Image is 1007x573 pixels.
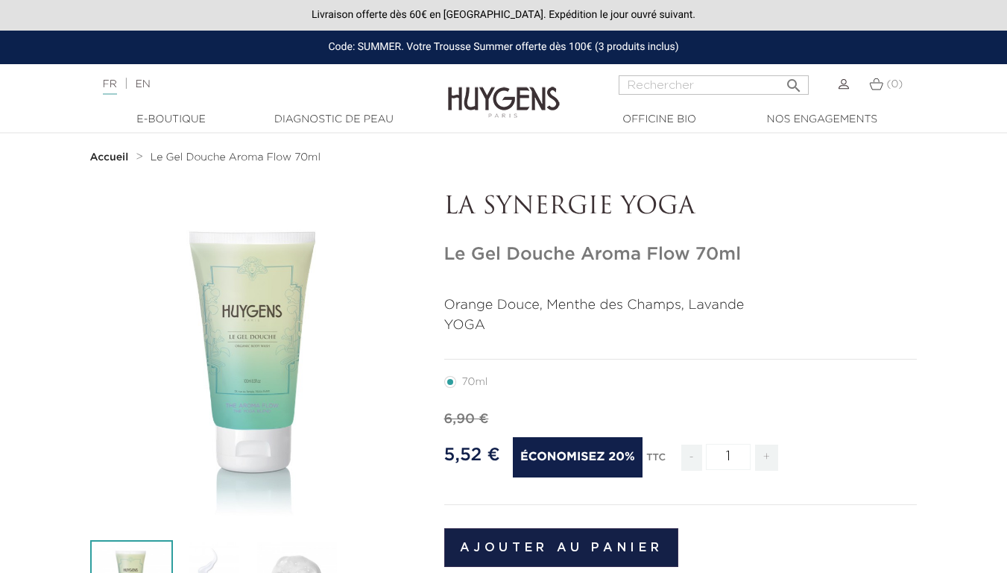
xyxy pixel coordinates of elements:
input: Rechercher [619,75,809,95]
span: 6,90 € [444,413,489,426]
a: Officine Bio [585,112,734,128]
div: TTC [646,442,666,482]
p: Orange Douce, Menthe des Champs, Lavande [444,295,918,316]
input: Quantité [706,444,751,470]
span: + [755,445,779,471]
button: Ajouter au panier [444,528,679,567]
img: Huygens [448,63,560,120]
h1: Le Gel Douche Aroma Flow 70ml [444,244,918,266]
strong: Accueil [90,152,129,163]
span: Économisez 20% [513,437,643,477]
a: Nos engagements [748,112,897,128]
span: (0) [886,79,903,90]
i:  [785,72,803,90]
a: FR [103,79,117,95]
div: | [95,75,408,93]
a: Le Gel Douche Aroma Flow 70ml [151,151,321,163]
p: YOGA [444,316,918,336]
a: Accueil [90,151,132,163]
p: LA SYNERGIE YOGA [444,193,918,222]
a: Diagnostic de peau [259,112,408,128]
span: 5,52 € [444,446,500,464]
a: E-Boutique [97,112,246,128]
span: Le Gel Douche Aroma Flow 70ml [151,152,321,163]
label: 70ml [444,376,506,388]
button:  [780,71,807,91]
a: EN [135,79,150,90]
span: - [681,445,702,471]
